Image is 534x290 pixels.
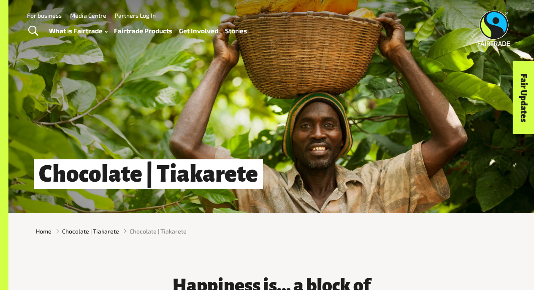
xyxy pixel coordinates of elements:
img: Fairtrade Australia New Zealand logo [478,11,510,46]
a: Toggle Search [23,21,43,42]
a: Fairtrade Products [114,25,172,37]
a: Get Involved [179,25,218,37]
span: Chocolate | Tiakarete [130,227,187,236]
a: Chocolate | Tiakarete [62,227,119,236]
h1: Chocolate | Tiakarete [34,159,263,189]
a: Home [36,227,52,236]
a: Media Centre [70,12,106,19]
a: For business [27,12,62,19]
a: What is Fairtrade [49,25,108,37]
a: Partners Log In [115,12,156,19]
a: Stories [225,25,247,37]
